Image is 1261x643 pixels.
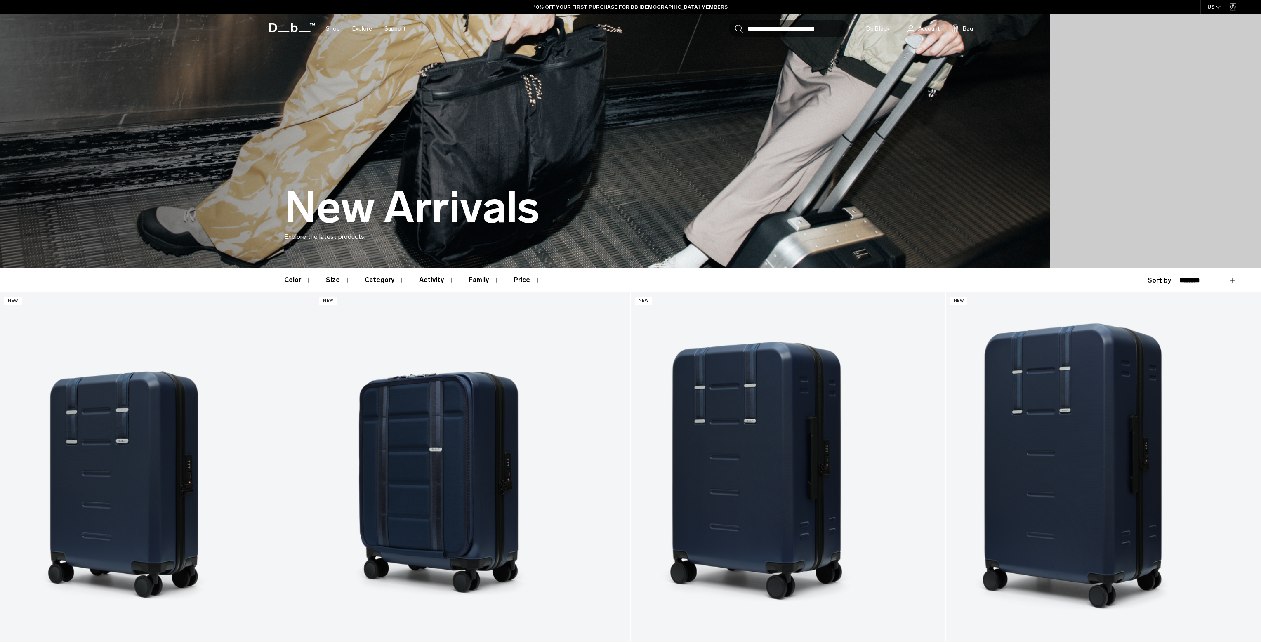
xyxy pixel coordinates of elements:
a: Ramverk Check-in Luggage Medium [631,292,945,642]
p: Explore the latest products. [284,232,977,242]
p: New [319,297,337,305]
a: Account [907,24,940,33]
span: Bag [963,24,973,33]
button: Toggle Filter [365,268,406,292]
a: Db Black [861,20,895,37]
p: New [635,297,653,305]
button: Toggle Filter [326,268,351,292]
a: Explore [352,14,372,43]
p: New [950,297,968,305]
a: Ramverk Check-in Luggage Large [946,292,1261,642]
a: Support [384,14,405,43]
button: Toggle Filter [284,268,313,292]
nav: Main Navigation [320,14,412,43]
span: Account [918,24,940,33]
button: Toggle Filter [469,268,500,292]
a: Shop [326,14,340,43]
button: Toggle Filter [419,268,455,292]
button: Toggle Price [514,268,542,292]
button: Bag [952,24,973,33]
p: New [4,297,22,305]
a: 10% OFF YOUR FIRST PURCHASE FOR DB [DEMOGRAPHIC_DATA] MEMBERS [534,3,728,11]
a: Ramverk Front-access Carry-on [315,292,630,642]
h1: New Arrivals [284,184,540,232]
